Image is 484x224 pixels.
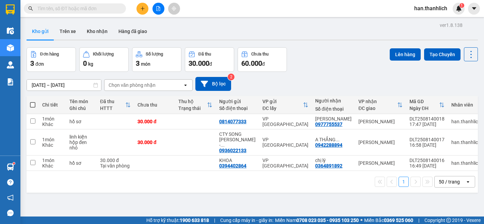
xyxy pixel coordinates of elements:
[262,99,303,104] div: VP gửi
[168,3,180,15] button: aim
[219,119,246,124] div: 0814077333
[183,82,188,88] svg: open
[7,179,14,186] span: question-circle
[42,137,63,142] div: 1 món
[440,21,463,29] div: ver 1.8.138
[113,23,152,39] button: Hàng đã giao
[315,158,352,163] div: chị lý
[315,106,352,112] div: Số điện thoại
[364,217,413,224] span: Miền Bắc
[461,3,463,8] span: 1
[54,23,81,39] button: Trên xe
[28,6,33,11] span: search
[7,61,14,68] img: warehouse-icon
[262,61,265,67] span: đ
[384,218,413,223] strong: 0369 525 060
[69,119,93,124] div: hồ sơ
[209,61,212,67] span: đ
[409,158,445,163] div: DLT2508140016
[7,78,14,85] img: solution-icon
[238,47,287,72] button: Chưa thu60.000đ
[69,134,93,140] div: linh kiện
[88,61,93,67] span: kg
[178,106,207,111] div: Trạng thái
[336,137,340,142] span: ...
[409,99,439,104] div: Mã GD
[136,3,148,15] button: plus
[27,47,76,72] button: Đơn hàng3đơn
[219,148,246,153] div: 0936022133
[409,142,445,148] div: 16:58 [DATE]
[69,140,93,150] div: hộp đen nhỏ
[138,119,172,124] div: 30.000 đ
[358,119,403,124] div: [PERSON_NAME]
[315,163,342,169] div: 0364891892
[30,59,34,67] span: 3
[221,142,225,148] span: ...
[69,160,93,166] div: hồ sơ
[355,96,406,114] th: Toggle SortBy
[399,177,409,187] button: 1
[409,106,439,111] div: Ngày ĐH
[42,163,63,169] div: Khác
[146,52,163,57] div: Số lượng
[97,96,134,114] th: Toggle SortBy
[409,4,453,13] span: han.thanhlich
[451,160,481,166] div: han.thanhlich
[251,52,269,57] div: Chưa thu
[259,96,312,114] th: Toggle SortBy
[228,74,235,80] sup: 2
[138,102,172,108] div: Chưa thu
[358,99,397,104] div: VP nhận
[189,59,209,67] span: 30.000
[100,99,125,104] div: Đã thu
[42,116,63,122] div: 1 món
[459,3,464,8] sup: 1
[6,4,15,15] img: logo-vxr
[219,106,256,111] div: Số điện thoại
[262,116,308,127] div: VP [GEOGRAPHIC_DATA]
[195,77,231,91] button: Bộ lọc
[100,163,131,169] div: Tại văn phòng
[219,158,256,163] div: KHOA
[172,6,176,11] span: aim
[35,61,44,67] span: đơn
[7,210,14,216] span: message
[409,137,445,142] div: DLT2508140017
[7,163,14,171] img: warehouse-icon
[439,178,460,185] div: 50 / trang
[156,6,161,11] span: file-add
[109,82,156,89] div: Chọn văn phòng nhận
[262,106,303,111] div: ĐC lấy
[424,48,461,61] button: Tạo Chuyến
[262,137,308,148] div: VP [GEOGRAPHIC_DATA]
[456,5,462,12] img: icon-new-feature
[220,217,273,224] span: Cung cấp máy in - giấy in:
[358,160,403,166] div: [PERSON_NAME]
[175,96,216,114] th: Toggle SortBy
[40,52,59,57] div: Đơn hàng
[219,163,246,169] div: 0394402864
[93,52,114,57] div: Khối lượng
[13,162,15,164] sup: 1
[185,47,234,72] button: Đã thu30.000đ
[100,158,131,163] div: 30.000 đ
[42,158,63,163] div: 1 món
[296,218,359,223] strong: 0708 023 035 - 0935 103 250
[42,102,63,108] div: Chi tiết
[241,59,262,67] span: 60.000
[180,218,209,223] strong: 1900 633 818
[315,137,352,142] div: A THẮNG LINH KIỆN
[7,194,14,201] span: notification
[390,48,421,61] button: Lên hàng
[451,119,481,124] div: han.thanhlich
[27,80,101,91] input: Select a date range.
[132,47,181,72] button: Số lượng3món
[100,106,125,111] div: HTTT
[138,140,172,145] div: 30.000 đ
[446,218,451,223] span: copyright
[37,5,118,12] input: Tìm tên, số ĐT hoặc mã đơn
[315,122,342,127] div: 0977755537
[418,217,419,224] span: |
[406,96,448,114] th: Toggle SortBy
